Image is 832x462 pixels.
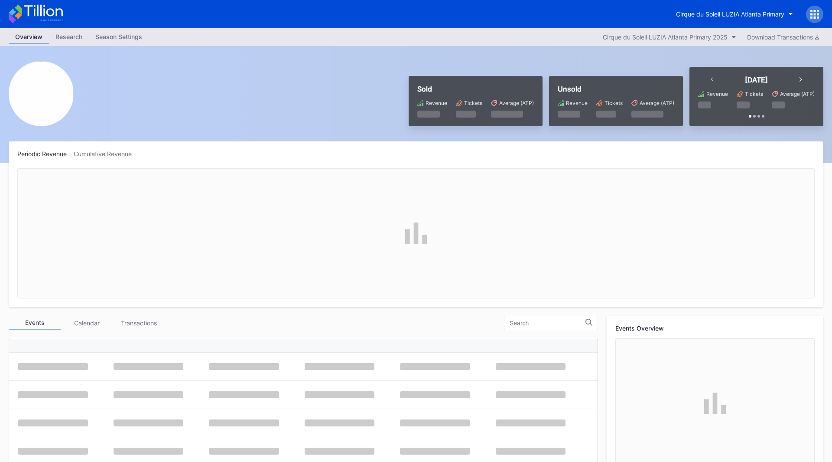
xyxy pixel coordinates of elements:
div: Sold [417,85,534,93]
div: [DATE] [745,75,768,84]
div: Unsold [558,85,674,93]
a: Overview [9,30,49,44]
div: Season Settings [89,30,149,43]
button: Cirque du Soleil LUZIA Atlanta Primary 2025 [598,31,741,43]
button: Download Transactions [743,31,823,43]
input: Search [510,320,585,327]
button: Cirque du Soleil LUZIA Atlanta Primary [669,6,799,22]
div: Tickets [745,91,763,97]
div: Revenue [426,100,447,106]
div: Revenue [706,91,728,97]
div: Transactions [113,316,165,330]
div: Cirque du Soleil LUZIA Atlanta Primary 2025 [603,33,728,41]
div: Download Transactions [747,33,819,41]
div: Cirque du Soleil LUZIA Atlanta Primary [676,10,784,18]
div: Events Overview [615,324,815,332]
div: Events [9,316,61,330]
div: Tickets [464,100,482,106]
div: Research [49,30,89,43]
div: Average (ATP) [780,91,815,97]
div: Average (ATP) [499,100,534,106]
div: Average (ATP) [640,100,674,106]
a: Research [49,30,89,44]
div: Cumulative Revenue [74,150,139,157]
a: Season Settings [89,30,149,44]
div: Revenue [566,100,588,106]
div: Periodic Revenue [17,150,74,157]
div: Tickets [604,100,623,106]
div: Calendar [61,316,113,330]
